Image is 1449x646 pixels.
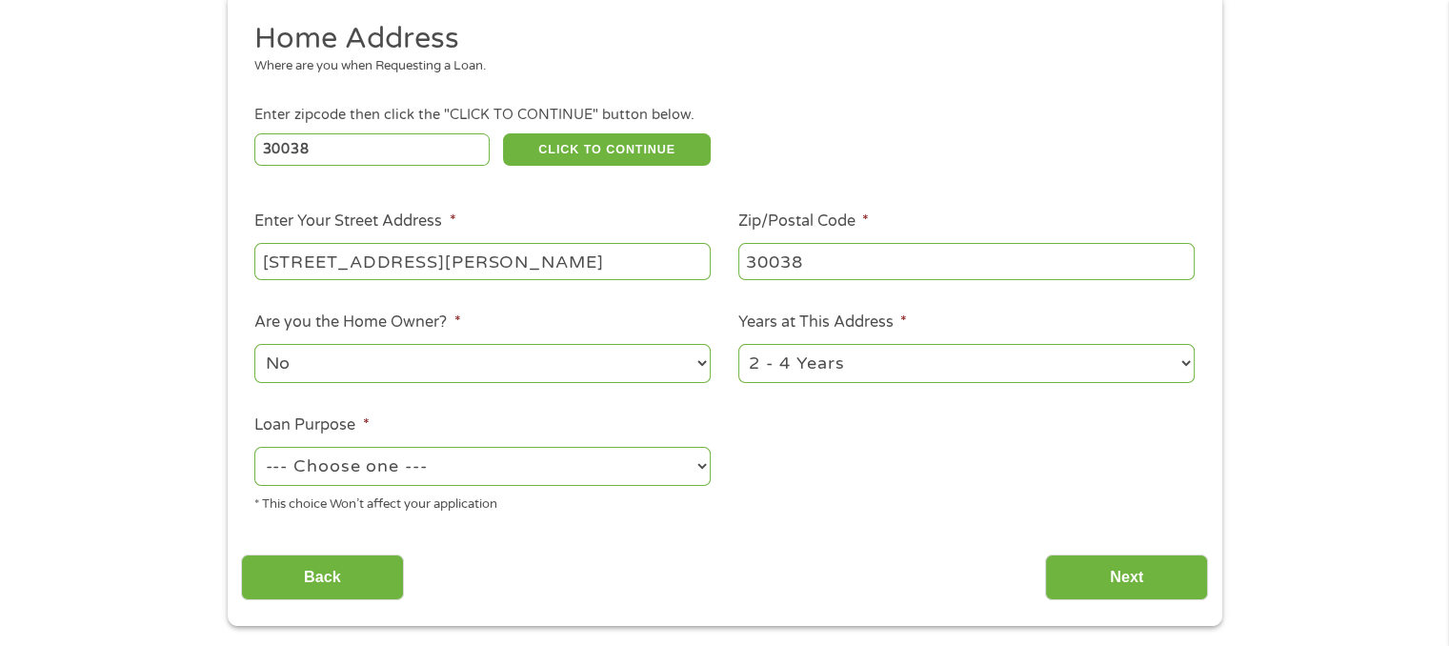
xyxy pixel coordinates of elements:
label: Zip/Postal Code [738,212,869,232]
h2: Home Address [254,20,1180,58]
label: Are you the Home Owner? [254,313,460,333]
div: Where are you when Requesting a Loan. [254,57,1180,76]
div: Enter zipcode then click the "CLICK TO CONTINUE" button below. [254,105,1194,126]
label: Years at This Address [738,313,907,333]
input: Back [241,555,404,601]
input: Next [1045,555,1208,601]
div: * This choice Won’t affect your application [254,489,711,515]
input: Enter Zipcode (e.g 01510) [254,133,490,166]
input: 1 Main Street [254,243,711,279]
label: Enter Your Street Address [254,212,455,232]
button: CLICK TO CONTINUE [503,133,711,166]
label: Loan Purpose [254,415,369,435]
